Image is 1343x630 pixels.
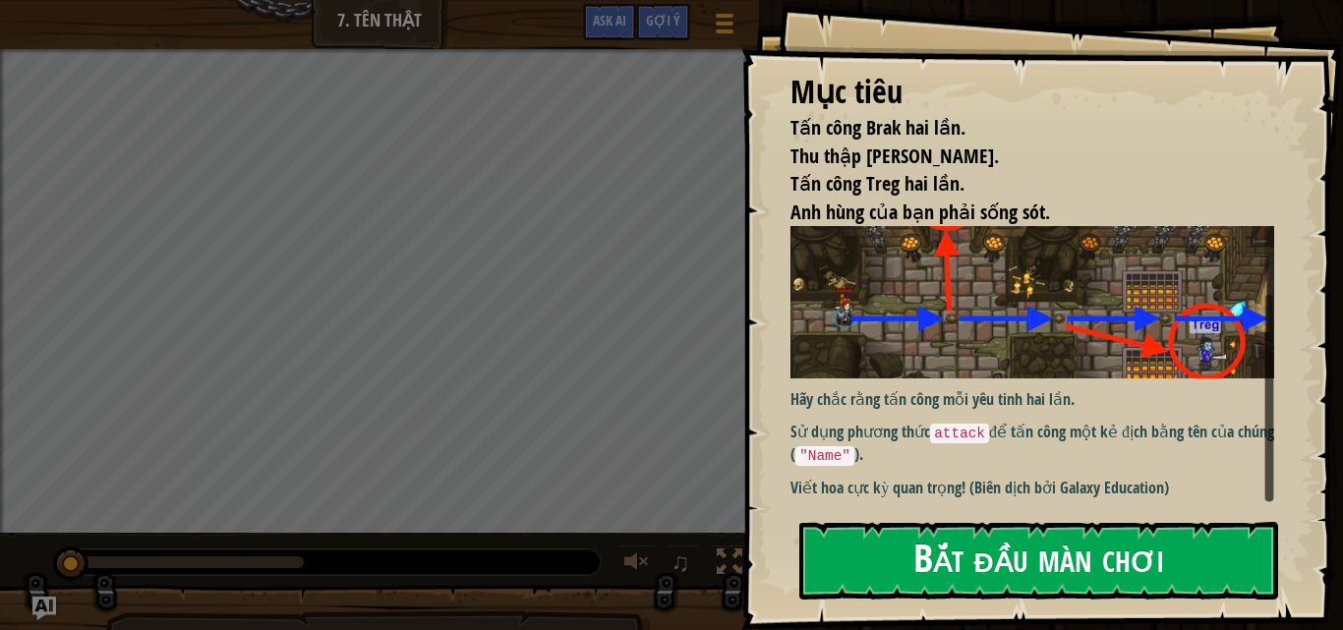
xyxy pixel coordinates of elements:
button: Hiện game menu [700,4,749,50]
code: "Name" [795,446,854,466]
span: Tấn công Treg hai lần. [790,170,964,197]
p: Viết hoa cực kỳ quan trọng! (Biên dịch bởi Galaxy Education) [790,477,1289,499]
button: Ask AI [32,597,56,620]
span: Ask AI [593,11,626,29]
p: Sử dụng phương thức để tấn công một kẻ địch bằng tên của chúng ( ). [790,421,1289,467]
p: Hãy chắc rằng tấn công mỗi yêu tinh hai lần. [790,388,1289,411]
button: Tùy chỉnh âm lượng [617,544,657,585]
code: attack [930,424,989,443]
span: Anh hùng của bạn phải sống sót. [790,199,1050,225]
div: Mục tiêu [790,70,1274,115]
li: Anh hùng của bạn phải sống sót. [766,199,1269,227]
img: True names [790,149,1289,377]
button: Bắt đầu màn chơi [799,522,1278,600]
button: Bật tắt chế độ toàn màn hình [710,544,749,585]
span: Gợi ý [646,11,680,29]
li: Thu thập viên ngọc. [766,143,1269,171]
button: Ask AI [583,4,636,40]
span: Thu thập [PERSON_NAME]. [790,143,999,169]
span: ♫ [671,547,690,577]
li: Tấn công Brak hai lần. [766,114,1269,143]
span: Tấn công Brak hai lần. [790,114,965,141]
li: Tấn công Treg hai lần. [766,170,1269,199]
button: ♫ [667,544,700,585]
